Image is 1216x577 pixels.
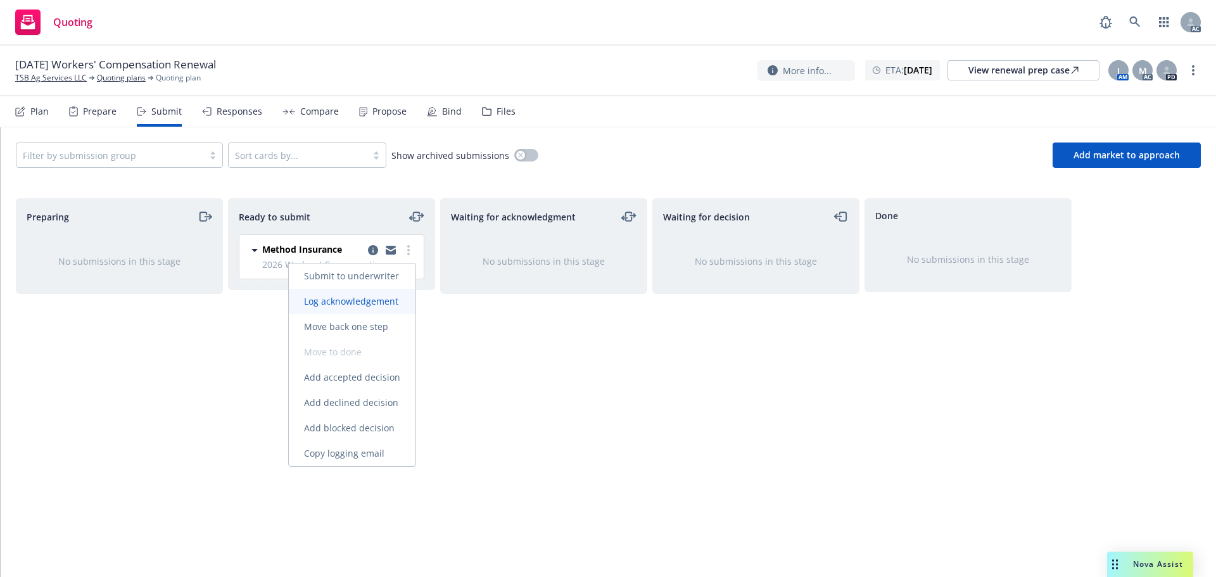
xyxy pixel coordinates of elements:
button: More info... [757,60,855,81]
a: moveRight [197,209,212,224]
span: M [1139,64,1147,77]
div: Plan [30,106,49,117]
a: Search [1122,10,1148,35]
div: Propose [372,106,407,117]
div: No submissions in this stage [37,255,202,268]
span: Submit to underwriter [289,270,414,282]
div: Bind [442,106,462,117]
span: Add market to approach [1073,149,1180,161]
button: Nova Assist [1107,552,1193,577]
a: Quoting plans [97,72,146,84]
span: Copy logging email [289,447,400,459]
span: Ready to submit [239,210,310,224]
a: copy logging email [365,243,381,258]
span: Method Insurance [262,243,342,256]
a: View renewal prep case [947,60,1099,80]
span: Waiting for acknowledgment [451,210,576,224]
span: Add blocked decision [289,422,410,434]
div: View renewal prep case [968,61,1079,80]
span: Quoting plan [156,72,201,84]
span: J [1117,64,1120,77]
span: Show archived submissions [391,149,509,162]
a: copy logging email [383,243,398,258]
span: Add declined decision [289,396,414,409]
span: Move back one step [289,320,403,333]
span: [DATE] Workers' Compensation Renewal [15,57,216,72]
span: ETA : [885,63,932,77]
strong: [DATE] [904,64,932,76]
span: Move to done [289,346,377,358]
a: Report a Bug [1093,10,1118,35]
a: moveLeft [833,209,849,224]
button: Add market to approach [1053,143,1201,168]
div: Compare [300,106,339,117]
a: moveLeftRight [621,209,636,224]
span: More info... [783,64,832,77]
a: more [401,243,416,258]
div: Submit [151,106,182,117]
div: Drag to move [1107,552,1123,577]
span: Log acknowledgement [289,295,414,307]
div: Responses [217,106,262,117]
span: Add accepted decision [289,371,415,383]
a: TSB Ag Services LLC [15,72,87,84]
span: Quoting [53,17,92,27]
div: Files [497,106,516,117]
span: Waiting for decision [663,210,750,224]
a: more [1186,63,1201,78]
div: No submissions in this stage [673,255,839,268]
div: No submissions in this stage [461,255,626,268]
a: Switch app [1151,10,1177,35]
span: Done [875,209,898,222]
span: Preparing [27,210,69,224]
div: Prepare [83,106,117,117]
a: Quoting [10,4,98,40]
span: 2026 Workers' Compensation [262,258,416,271]
span: Nova Assist [1133,559,1183,569]
a: moveLeftRight [409,209,424,224]
div: No submissions in this stage [885,253,1051,266]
